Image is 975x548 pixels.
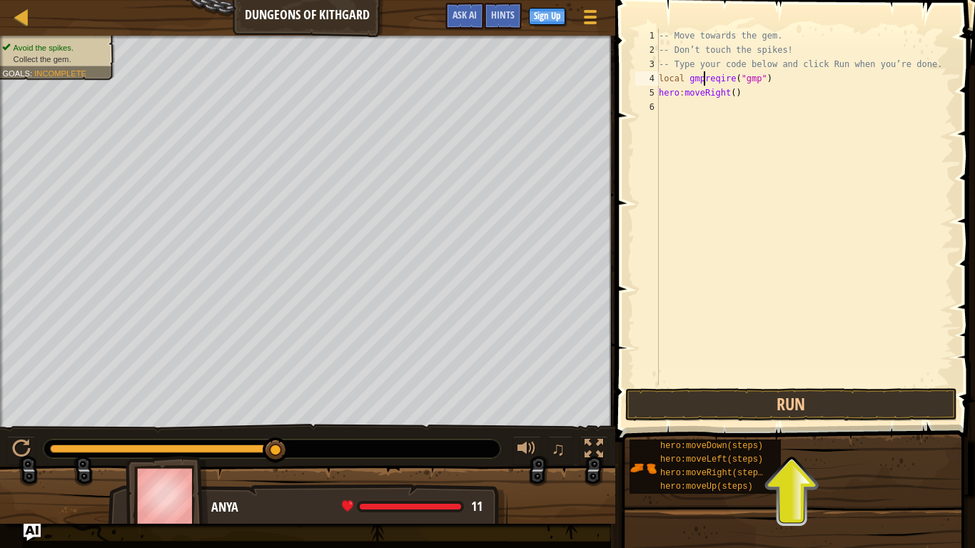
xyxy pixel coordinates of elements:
[548,436,572,465] button: ♫
[2,54,106,65] li: Collect the gem.
[453,8,477,21] span: Ask AI
[635,57,659,71] div: 3
[491,8,515,21] span: Hints
[24,524,41,541] button: Ask AI
[445,3,484,29] button: Ask AI
[34,68,86,78] span: Incomplete
[635,71,659,86] div: 4
[2,68,30,78] span: Goals
[7,436,36,465] button: Ctrl + P: Pause
[30,68,34,78] span: :
[529,8,565,25] button: Sign Up
[14,54,71,64] span: Collect the gem.
[635,29,659,43] div: 1
[660,441,763,451] span: hero:moveDown(steps)
[342,500,483,513] div: health: 11 / 11
[635,100,659,114] div: 6
[572,3,608,36] button: Show game menu
[660,468,768,478] span: hero:moveRight(steps)
[126,456,208,535] img: thang_avatar_frame.png
[635,86,659,100] div: 5
[630,455,657,482] img: portrait.png
[625,388,958,421] button: Run
[660,455,763,465] span: hero:moveLeft(steps)
[551,438,565,460] span: ♫
[580,436,608,465] button: Toggle fullscreen
[2,42,106,54] li: Avoid the spikes.
[512,436,541,465] button: Adjust volume
[14,43,74,52] span: Avoid the spikes.
[660,482,753,492] span: hero:moveUp(steps)
[635,43,659,57] div: 2
[211,498,493,517] div: Anya
[471,497,483,515] span: 11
